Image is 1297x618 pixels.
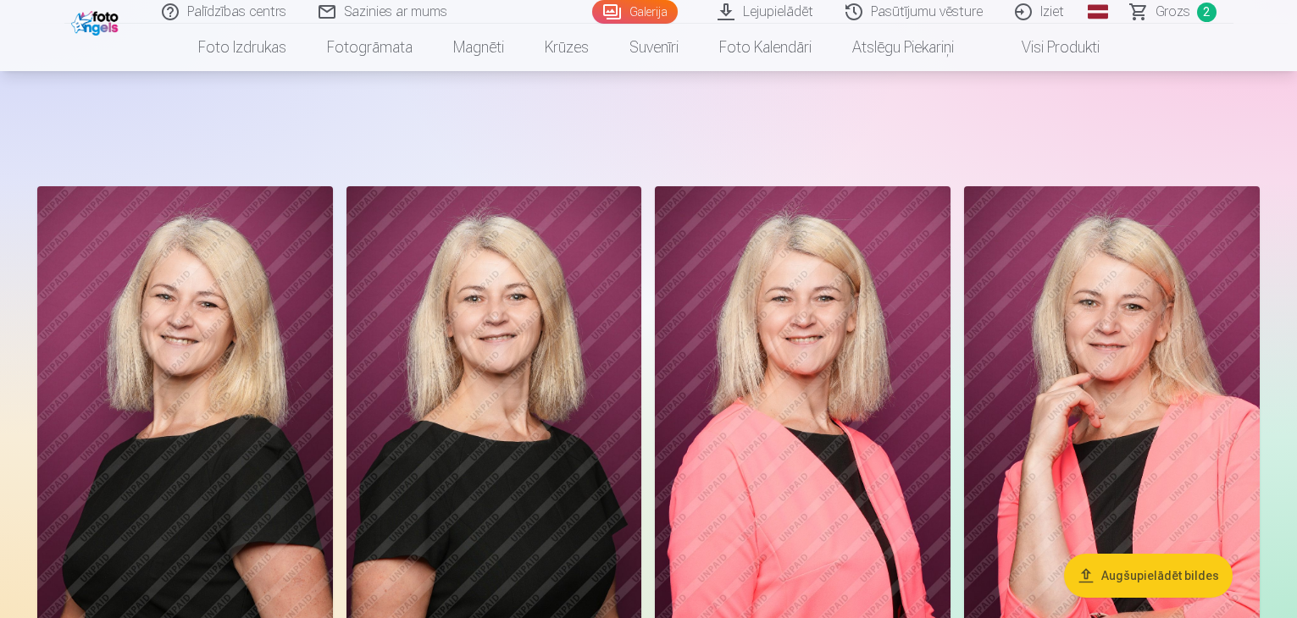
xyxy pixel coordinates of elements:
a: Foto kalendāri [699,24,832,71]
a: Atslēgu piekariņi [832,24,974,71]
span: 2 [1197,3,1217,22]
img: /fa1 [71,7,123,36]
a: Krūzes [524,24,609,71]
span: Grozs [1156,2,1190,22]
a: Foto izdrukas [178,24,307,71]
a: Suvenīri [609,24,699,71]
a: Magnēti [433,24,524,71]
button: Augšupielādēt bildes [1064,554,1233,598]
a: Fotogrāmata [307,24,433,71]
a: Visi produkti [974,24,1120,71]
